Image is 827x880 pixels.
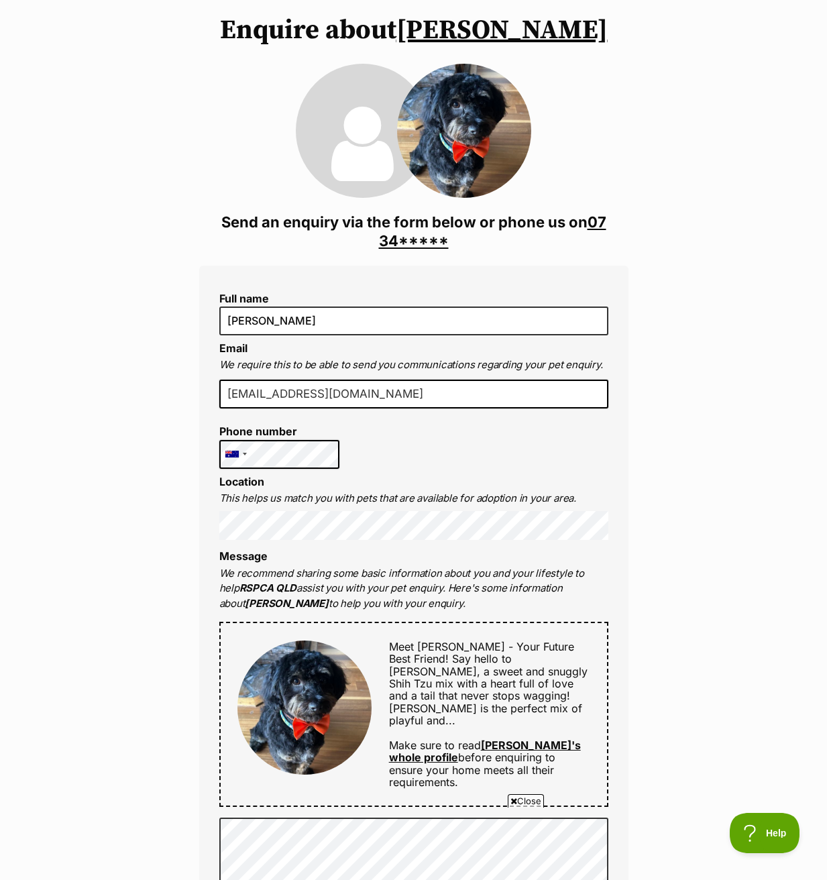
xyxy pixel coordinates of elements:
input: E.g. Jimmy Chew [219,307,608,335]
strong: RSPCA QLD [239,582,296,594]
h1: Enquire about [199,15,628,46]
img: Ollie [397,64,531,198]
label: Phone number [219,425,340,437]
p: We require this to be able to send you communications regarding your pet enquiry. [219,357,608,373]
a: [PERSON_NAME]'s whole profile [389,738,581,764]
a: [PERSON_NAME] [396,13,608,47]
img: Ollie [237,641,372,775]
iframe: Advertisement [89,813,739,873]
span: Meet [PERSON_NAME] - Your Future Best Friend! [389,640,574,665]
label: Full name [219,292,608,305]
iframe: Help Scout Beacon - Open [730,813,800,853]
div: Make sure to read before enquiring to ensure your home meets all their requirements. [372,641,590,789]
label: Message [219,549,268,563]
strong: [PERSON_NAME] [245,597,328,610]
label: Email [219,341,247,355]
h3: Send an enquiry via the form below or phone us on [199,213,628,250]
label: Location [219,475,264,488]
p: This helps us match you with pets that are available for adoption in your area. [219,491,608,506]
p: We recommend sharing some basic information about you and your lifestyle to help assist you with ... [219,566,608,612]
div: Australia: +61 [220,441,251,469]
span: Close [508,794,544,808]
span: Say hello to [PERSON_NAME], a sweet and snuggly Shih Tzu mix with a heart full of love and a tail... [389,652,588,727]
